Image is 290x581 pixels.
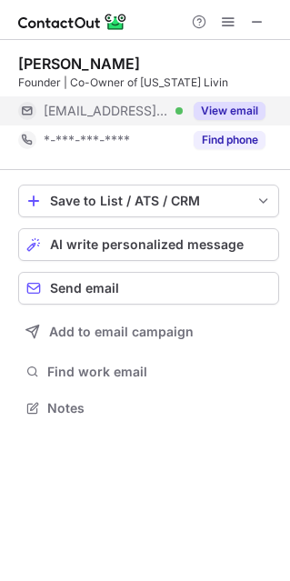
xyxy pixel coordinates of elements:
button: AI write personalized message [18,228,279,261]
span: AI write personalized message [50,237,244,252]
button: Notes [18,396,279,421]
button: Send email [18,272,279,305]
span: Send email [50,281,119,296]
div: [PERSON_NAME] [18,55,140,73]
span: Find work email [47,364,272,380]
button: Reveal Button [194,131,265,149]
span: [EMAIL_ADDRESS][DOMAIN_NAME] [44,103,169,119]
button: save-profile-one-click [18,185,279,217]
div: Save to List / ATS / CRM [50,194,247,208]
button: Reveal Button [194,102,265,120]
span: Notes [47,400,272,416]
button: Find work email [18,359,279,385]
div: Founder | Co-Owner of [US_STATE] Livin [18,75,279,91]
button: Add to email campaign [18,316,279,348]
span: Add to email campaign [49,325,194,339]
img: ContactOut v5.3.10 [18,11,127,33]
